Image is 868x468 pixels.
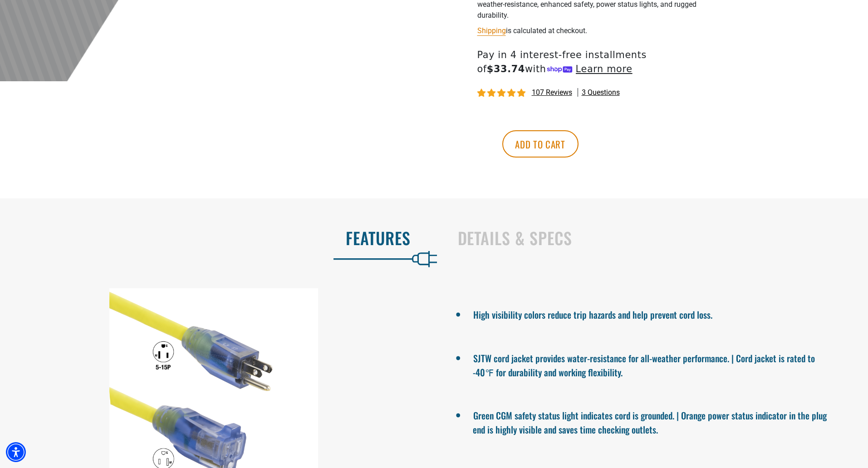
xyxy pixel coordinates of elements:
li: SJTW cord jacket provides water-resistance for all-weather performance. | Cord jacket is rated to... [473,349,837,379]
span: 4.81 stars [477,89,527,98]
div: is calculated at checkout. [477,25,700,37]
h2: Details & Specs [458,228,849,247]
a: Shipping [477,26,506,35]
div: Accessibility Menu [6,442,26,462]
li: High visibility colors reduce trip hazards and help prevent cord loss. [473,305,837,322]
li: Green CGM safety status light indicates cord is grounded. | Orange power status indicator in the ... [473,406,837,436]
button: Add to cart [502,130,579,158]
span: 3 questions [582,88,620,98]
span: 107 reviews [532,88,572,97]
h2: Features [19,228,411,247]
